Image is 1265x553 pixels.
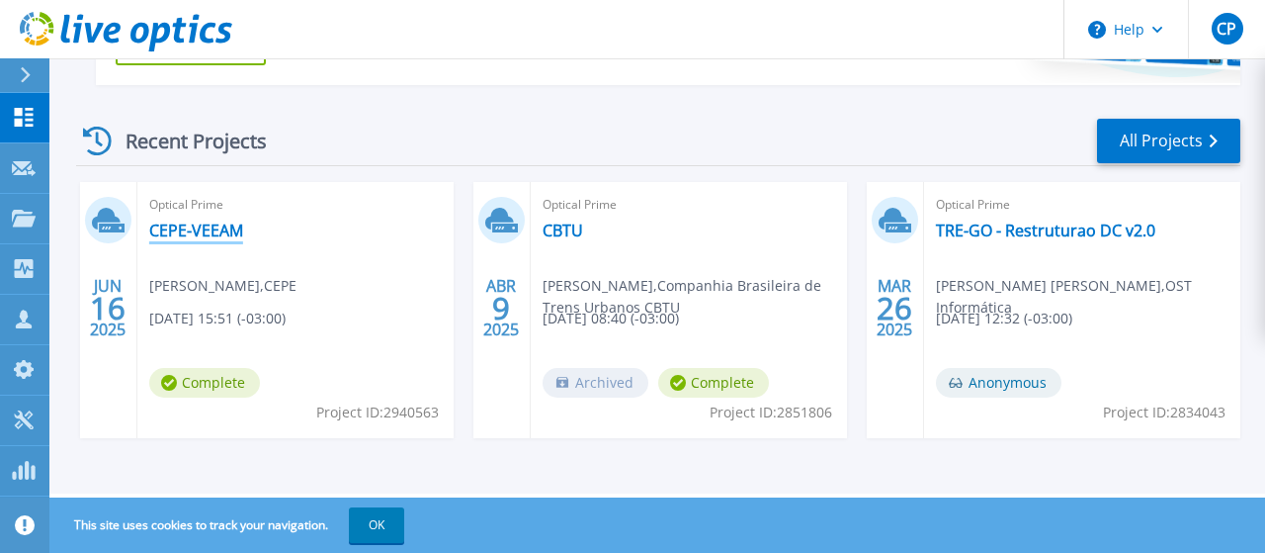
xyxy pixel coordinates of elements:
span: Optical Prime [936,194,1228,216]
div: MAR 2025 [876,272,913,344]
span: [PERSON_NAME] [PERSON_NAME] , OST Informática [936,275,1240,319]
span: [DATE] 08:40 (-03:00) [543,308,679,329]
span: Optical Prime [543,194,835,216]
span: [DATE] 12:32 (-03:00) [936,308,1072,329]
a: CEPE-VEEAM [149,221,243,240]
button: OK [349,507,404,543]
span: Complete [658,368,769,398]
span: CP [1217,21,1236,37]
span: [PERSON_NAME] , CEPE [149,275,296,297]
span: Anonymous [936,368,1061,398]
span: [DATE] 15:51 (-03:00) [149,308,286,329]
span: Complete [149,368,260,398]
span: 9 [492,300,510,317]
span: 26 [877,300,912,317]
span: Project ID: 2940563 [316,402,439,423]
span: Project ID: 2834043 [1103,402,1225,423]
div: JUN 2025 [89,272,126,344]
span: Optical Prime [149,194,442,216]
span: This site uses cookies to track your navigation. [54,507,404,543]
div: ABR 2025 [482,272,520,344]
span: 16 [90,300,126,317]
span: Archived [543,368,648,398]
a: CBTU [543,221,583,240]
a: All Projects [1097,119,1240,163]
span: Project ID: 2851806 [710,402,832,423]
a: TRE-GO - Restruturao DC v2.0 [936,221,1155,240]
span: [PERSON_NAME] , Companhia Brasileira de Trens Urbanos CBTU [543,275,847,319]
div: Recent Projects [76,117,294,165]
